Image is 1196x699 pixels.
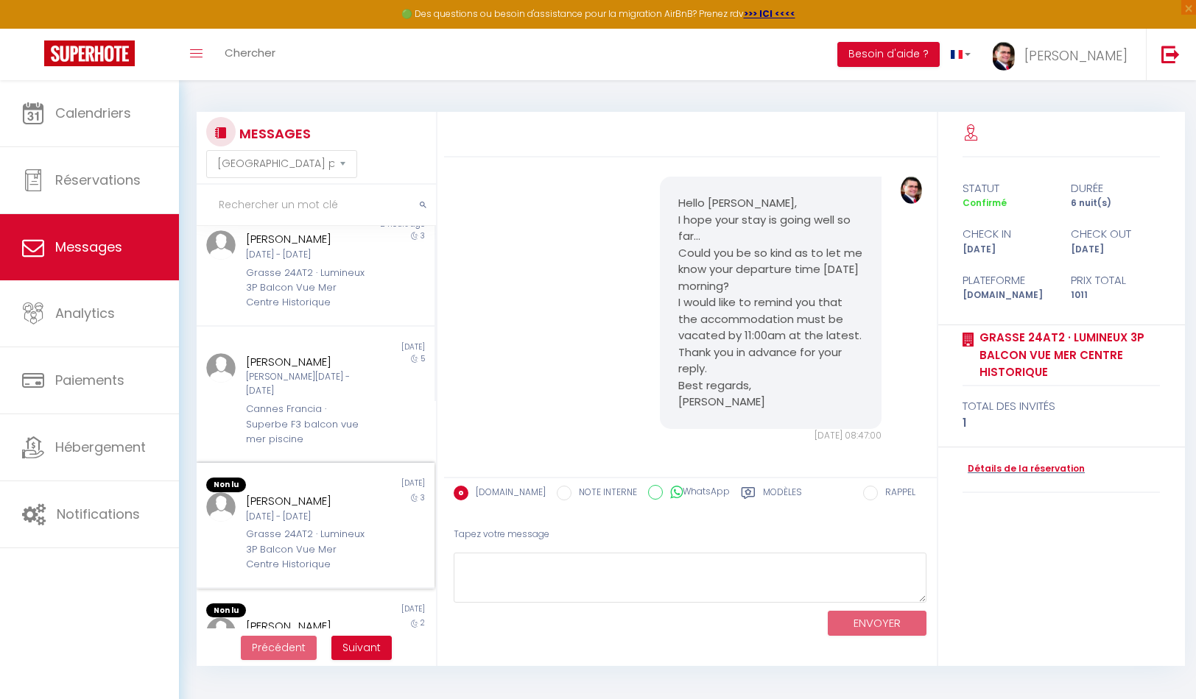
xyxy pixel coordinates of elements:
label: RAPPEL [878,486,915,502]
h3: MESSAGES [236,117,311,150]
span: 5 [421,353,425,364]
span: Calendriers [55,104,131,122]
img: ... [206,492,236,522]
span: 3 [421,492,425,503]
span: Précédent [252,640,306,655]
div: Tapez votre message [454,517,927,553]
img: Super Booking [44,40,135,66]
button: Previous [241,636,317,661]
div: [DOMAIN_NAME] [953,288,1061,302]
div: [DATE] [1061,243,1169,257]
div: durée [1061,180,1169,197]
span: 2 [421,617,425,628]
div: Grasse 24AT2 · Lumineux 3P Balcon Vue Mer Centre Historique [246,266,365,311]
div: check out [1061,225,1169,243]
span: Messages [55,238,122,256]
span: Non lu [206,603,246,618]
img: ... [206,230,236,260]
span: Hébergement [55,438,146,456]
pre: Hello [PERSON_NAME], I hope your stay is going well so far… Could you be so kind as to let me kno... [678,195,863,411]
div: total des invités [963,397,1160,415]
span: Notifications [57,505,140,523]
a: Chercher [214,29,286,80]
span: Suivant [342,640,381,655]
label: [DOMAIN_NAME] [468,486,546,502]
div: [PERSON_NAME] [246,492,365,510]
img: logout [1161,45,1180,63]
label: WhatsApp [663,485,730,501]
button: Besoin d'aide ? [837,42,940,67]
div: [PERSON_NAME][DATE] - [DATE] [246,370,365,398]
div: Plateforme [953,272,1061,289]
a: ... [PERSON_NAME] [982,29,1146,80]
label: NOTE INTERNE [571,486,637,502]
div: Cannes Francia · Superbe F3 balcon vue mer piscine [246,402,365,447]
a: >>> ICI <<<< [744,7,795,20]
span: Chercher [225,45,275,60]
div: 1 [963,414,1160,432]
img: ... [901,177,921,204]
span: Paiements [55,371,124,389]
div: [DATE] 08:47:00 [660,429,882,443]
label: Modèles [763,486,802,504]
div: statut [953,180,1061,197]
span: Analytics [55,304,115,322]
div: [DATE] [315,341,434,353]
div: Grasse 24AT2 · Lumineux 3P Balcon Vue Mer Centre Historique [246,527,365,572]
div: [DATE] [315,603,434,618]
span: Confirmé [963,196,1007,209]
span: 3 [421,230,425,241]
span: Réservations [55,171,141,189]
div: [DATE] [953,243,1061,257]
div: [DATE] - [DATE] [246,510,365,524]
div: Prix total [1061,272,1169,289]
div: [PERSON_NAME] [246,230,365,248]
div: check in [953,225,1061,243]
div: [PERSON_NAME] [246,617,365,635]
div: [DATE] - [DATE] [246,248,365,262]
button: ENVOYER [828,611,926,636]
a: Détails de la réservation [963,462,1085,476]
span: [PERSON_NAME] [1024,46,1128,65]
img: ... [206,617,236,647]
div: 6 nuit(s) [1061,196,1169,210]
img: ... [993,42,1015,71]
div: 1011 [1061,288,1169,302]
div: [DATE] [315,478,434,492]
div: [PERSON_NAME] [246,353,365,371]
span: Non lu [206,478,246,492]
img: ... [206,353,236,383]
input: Rechercher un mot clé [197,185,436,226]
button: Next [331,636,392,661]
a: Grasse 24AT2 · Lumineux 3P Balcon Vue Mer Centre Historique [974,329,1160,381]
